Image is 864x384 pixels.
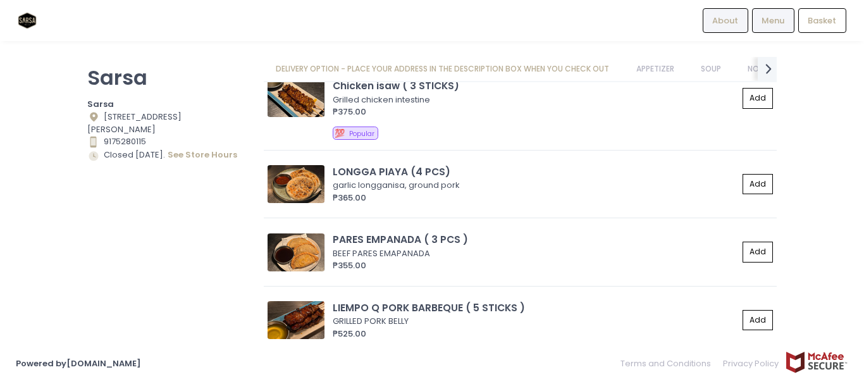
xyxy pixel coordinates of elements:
div: Chicken isaw ( 3 STICKS) [333,78,738,93]
div: LIEMPO Q PORK BARBEQUE ( 5 STICKS ) [333,300,738,315]
a: SOUP [688,57,733,81]
div: garlic longganisa, ground pork [333,179,734,192]
button: see store hours [167,148,238,162]
a: NOODLES [736,57,795,81]
a: About [703,8,748,32]
div: ₱355.00 [333,259,738,272]
a: Terms and Conditions [620,351,717,376]
div: PARES EMPANADA ( 3 PCS ) [333,232,738,247]
img: PARES EMPANADA ( 3 PCS ) [268,233,324,271]
span: Popular [349,129,374,139]
div: ₱525.00 [333,328,738,340]
button: Add [743,88,773,109]
span: About [712,15,738,27]
a: Privacy Policy [717,351,786,376]
div: ₱375.00 [333,106,738,118]
span: Basket [808,15,836,27]
div: ₱365.00 [333,192,738,204]
div: LONGGA PIAYA (4 PCS) [333,164,738,179]
a: Menu [752,8,794,32]
div: [STREET_ADDRESS][PERSON_NAME] [87,111,248,136]
a: APPETIZER [624,57,686,81]
div: Closed [DATE]. [87,148,248,162]
button: Add [743,242,773,263]
img: logo [16,9,39,32]
span: Menu [762,15,784,27]
button: Add [743,310,773,331]
a: Powered by[DOMAIN_NAME] [16,357,141,369]
div: 9175280115 [87,135,248,148]
img: Chicken isaw ( 3 STICKS) [268,79,324,117]
span: 💯 [335,127,345,139]
div: GRILLED PORK BELLY [333,315,734,328]
b: Sarsa [87,98,114,110]
a: DELIVERY OPTION - PLACE YOUR ADDRESS IN THE DESCRIPTION BOX WHEN YOU CHECK OUT [264,57,622,81]
img: mcafee-secure [785,351,848,373]
img: LONGGA PIAYA (4 PCS) [268,165,324,203]
button: Add [743,174,773,195]
p: Sarsa [87,65,248,90]
img: LIEMPO Q PORK BARBEQUE ( 5 STICKS ) [268,301,324,339]
div: BEEF PARES EMAPANADA [333,247,734,260]
div: Grilled chicken intestine [333,94,734,106]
